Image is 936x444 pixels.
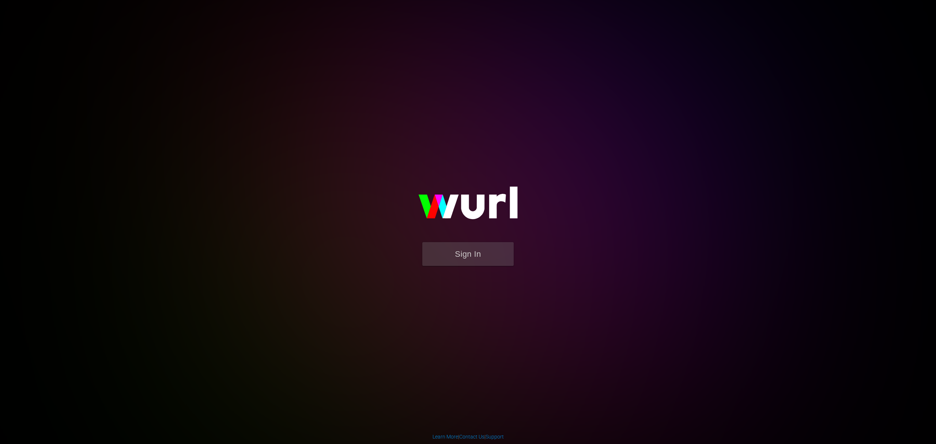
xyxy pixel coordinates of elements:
button: Sign In [422,242,514,266]
a: Support [486,434,504,440]
div: | | [433,433,504,440]
a: Learn More [433,434,458,440]
img: wurl-logo-on-black-223613ac3d8ba8fe6dc639794a292ebdb59501304c7dfd60c99c58986ef67473.svg [395,171,541,242]
a: Contact Us [459,434,484,440]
